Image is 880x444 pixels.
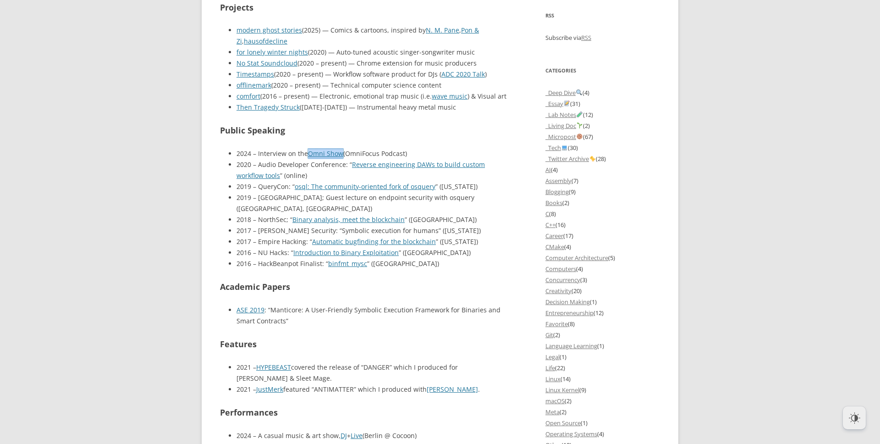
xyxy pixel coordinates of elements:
[236,148,506,159] li: 2024 – Interview on the (OmniFocus Podcast)
[545,89,583,97] a: _Deep Dive
[236,192,506,214] li: 2019 – [GEOGRAPHIC_DATA]; Guest lecture on endpoint security with osquery ([GEOGRAPHIC_DATA], [GE...
[564,100,570,106] img: 📝
[545,375,561,383] a: Linux
[545,318,660,329] li: (8)
[545,155,596,163] a: _Twitter Archive
[236,91,506,102] li: (2016 – present) — Electronic, emotional trap music (i.e. ) & Visual art
[545,243,564,251] a: CMake
[576,89,582,95] img: 🔍
[236,430,506,441] li: 2024 – A casual music & art show, + (Berlin @ Cocoon)
[426,26,459,34] a: N. M. Pane
[545,364,555,372] a: Life
[236,59,297,67] a: No Stat Soundcloud
[545,430,597,438] a: Operating Systems
[293,248,399,257] a: Introduction to Binary Exploitation
[236,81,271,89] a: offlinemark
[545,133,583,141] a: _Micropost
[312,237,436,246] a: Automatic bugfinding for the blockchain
[545,98,660,109] li: (31)
[236,384,506,395] li: 2021 – featured “ANTIMATTER” which I produced with .
[545,32,660,43] p: Subscribe via
[545,351,660,362] li: (1)
[236,236,506,247] li: 2017 – Empire Hacking: “ ” ([US_STATE])
[545,408,560,416] a: Meta
[545,342,597,350] a: Language Learning
[545,265,576,273] a: Computers
[256,363,291,372] a: HYPEBEAST
[581,33,591,42] a: RSS
[545,197,660,208] li: (2)
[545,353,560,361] a: Legal
[220,338,506,351] h2: Features
[545,362,660,373] li: (22)
[236,58,506,69] li: (2020 – present) — Chrome extension for music producers
[545,122,583,130] a: _Living Doc
[236,258,506,269] li: 2016 – HackBeanpot Finalist: “ ” ([GEOGRAPHIC_DATA])
[427,385,478,394] a: [PERSON_NAME]
[236,159,506,181] li: 2020 – Audio Developer Conference: “ ” (online)
[308,149,343,158] a: Omni Show
[545,188,569,196] a: Blogging
[545,307,660,318] li: (12)
[545,428,660,439] li: (4)
[244,37,287,45] a: hausofdecline
[545,175,660,186] li: (7)
[545,309,594,317] a: Entrepreneurship
[545,208,660,219] li: (8)
[545,144,568,152] a: _Tech
[292,215,405,224] a: Binary analysis, meet the blockchain
[545,142,660,153] li: (30)
[545,100,570,108] a: _Essay
[545,87,660,98] li: (4)
[236,26,302,34] a: modern ghost stories
[545,384,660,395] li: (9)
[236,305,506,327] li: : “Manticore: A User-Friendly Symbolic Execution Framework for Binaries and Smart Contracts”
[545,109,660,120] li: (12)
[545,219,660,230] li: (16)
[545,287,572,295] a: Creativity
[577,122,583,128] img: 🌱
[545,285,660,296] li: (20)
[441,70,485,78] a: ADC 2020 Talk
[545,10,660,21] h3: RSS
[545,230,660,241] li: (17)
[545,331,553,339] a: Git
[545,263,660,274] li: (4)
[328,259,367,268] a: binfmt_mysc
[220,1,506,14] h2: Projects
[545,221,555,229] a: C++
[256,385,283,394] a: JustMerk
[236,160,485,180] a: Reverse engineering DAWs to build custom workflow tools
[236,25,506,47] li: (2025) — Comics & cartoons, inspired by , ,
[236,92,260,100] a: comfort
[545,395,660,406] li: (2)
[545,120,660,131] li: (2)
[545,241,660,252] li: (4)
[545,111,583,119] a: _Lab Notes
[577,133,583,139] img: 🍪
[236,103,300,111] a: Then Tragedy Struck
[545,296,660,307] li: (1)
[236,214,506,225] li: 2018 – NorthSec; “ ” ([GEOGRAPHIC_DATA])
[545,177,572,185] a: Assembly
[432,92,467,100] a: wave music
[545,164,660,175] li: (4)
[220,280,506,294] h2: Academic Papers
[545,186,660,197] li: (9)
[236,47,506,58] li: (2020) — Auto-tuned acoustic singer-songwriter music
[545,166,551,174] a: AI
[545,386,579,394] a: Linux Kernel
[545,298,590,306] a: Decision Making
[236,247,506,258] li: 2016 – NU Hacks: “ ” ([GEOGRAPHIC_DATA])
[561,144,567,150] img: 💻
[589,155,595,161] img: 🐤
[295,182,435,191] a: osql: The community-oriented fork of osquery
[545,252,660,263] li: (5)
[545,153,660,164] li: (28)
[545,131,660,142] li: (67)
[236,48,308,56] a: for lonely winter nights
[545,199,562,207] a: Books
[236,69,506,80] li: (2020 – present) — Workflow software product for DJs ( )
[545,65,660,76] h3: Categories
[220,406,506,419] h2: Performances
